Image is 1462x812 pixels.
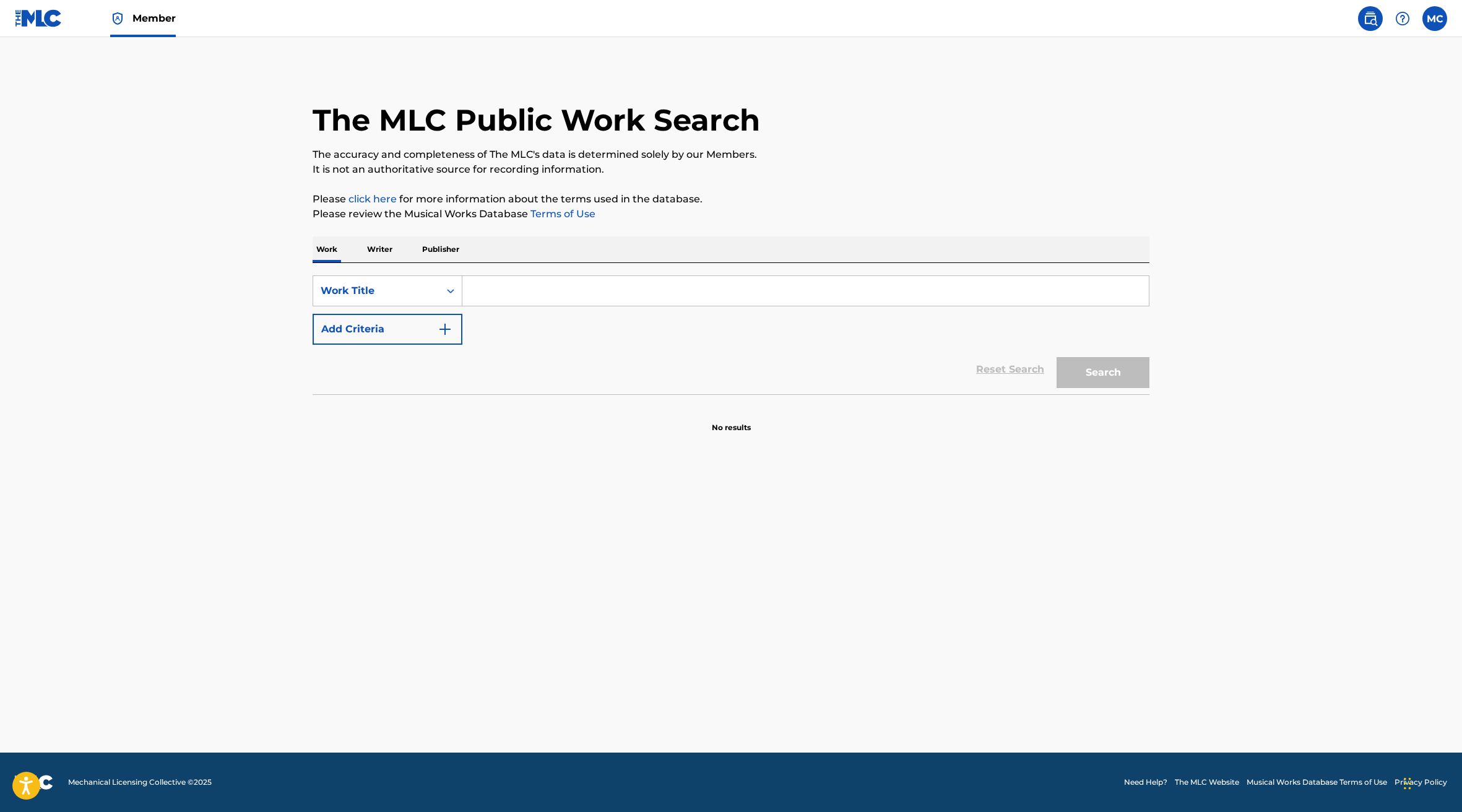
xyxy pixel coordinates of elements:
[321,283,432,298] div: Work Title
[313,275,1149,394] form: Search Form
[1395,11,1410,26] img: help
[1427,569,1462,669] iframe: Resource Center
[68,777,212,788] span: Mechanical Licensing Collective © 2025
[1400,753,1462,812] iframe: Chat Widget
[313,236,341,262] p: Work
[1247,777,1387,788] a: Musical Works Database Terms of Use
[1358,6,1383,31] a: Public Search
[1395,777,1447,788] a: Privacy Policy
[313,207,1149,222] p: Please review the Musical Works Database
[313,147,1149,162] p: The accuracy and completeness of The MLC's data is determined solely by our Members.
[1124,777,1167,788] a: Need Help?
[1175,777,1239,788] a: The MLC Website
[15,775,53,790] img: logo
[313,101,760,139] h1: The MLC Public Work Search
[528,208,595,220] a: Terms of Use
[313,162,1149,177] p: It is not an authoritative source for recording information.
[313,314,462,345] button: Add Criteria
[712,407,751,433] p: No results
[110,11,125,26] img: Top Rightsholder
[313,192,1149,207] p: Please for more information about the terms used in the database.
[438,322,452,337] img: 9d2ae6d4665cec9f34b9.svg
[1390,6,1415,31] div: Help
[1422,6,1447,31] div: User Menu
[1404,765,1411,802] div: Drag
[132,11,176,25] span: Member
[418,236,463,262] p: Publisher
[1363,11,1378,26] img: search
[15,9,63,27] img: MLC Logo
[348,193,397,205] a: click here
[363,236,396,262] p: Writer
